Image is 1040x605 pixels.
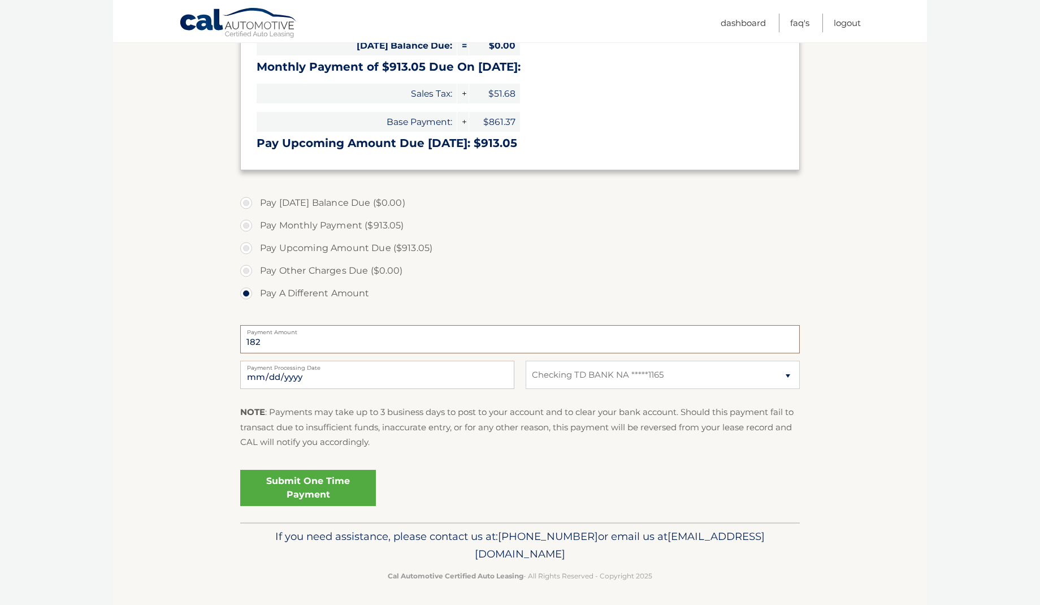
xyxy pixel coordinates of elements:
[257,112,457,132] span: Base Payment:
[721,14,766,32] a: Dashboard
[457,112,469,132] span: +
[240,237,800,260] label: Pay Upcoming Amount Due ($913.05)
[257,60,783,74] h3: Monthly Payment of $913.05 Due On [DATE]:
[469,112,520,132] span: $861.37
[240,470,376,506] a: Submit One Time Payment
[248,570,792,582] p: - All Rights Reserved - Copyright 2025
[240,214,800,237] label: Pay Monthly Payment ($913.05)
[240,282,800,305] label: Pay A Different Amount
[257,136,783,150] h3: Pay Upcoming Amount Due [DATE]: $913.05
[469,84,520,103] span: $51.68
[240,260,800,282] label: Pay Other Charges Due ($0.00)
[248,528,792,564] p: If you need assistance, please contact us at: or email us at
[257,36,457,55] span: [DATE] Balance Due:
[240,361,514,370] label: Payment Processing Date
[388,572,523,580] strong: Cal Automotive Certified Auto Leasing
[240,325,800,353] input: Payment Amount
[834,14,861,32] a: Logout
[179,7,298,40] a: Cal Automotive
[240,192,800,214] label: Pay [DATE] Balance Due ($0.00)
[498,530,598,543] span: [PHONE_NUMBER]
[240,405,800,450] p: : Payments may take up to 3 business days to post to your account and to clear your bank account....
[457,84,469,103] span: +
[469,36,520,55] span: $0.00
[240,407,265,417] strong: NOTE
[240,325,800,334] label: Payment Amount
[790,14,809,32] a: FAQ's
[457,36,469,55] span: =
[240,361,514,389] input: Payment Date
[257,84,457,103] span: Sales Tax:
